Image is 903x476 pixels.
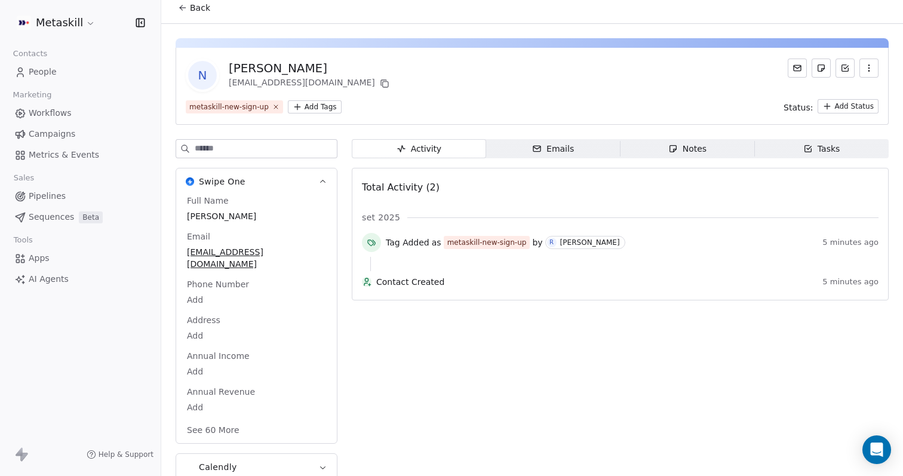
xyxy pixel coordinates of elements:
[87,450,153,459] a: Help & Support
[29,107,72,119] span: Workflows
[29,190,66,202] span: Pipelines
[79,211,103,223] span: Beta
[29,211,74,223] span: Sequences
[185,231,213,242] span: Email
[447,237,527,248] div: metaskill-new-sign-up
[186,177,194,186] img: Swipe One
[822,277,879,287] span: 5 minutes ago
[14,13,98,33] button: Metaskill
[532,143,574,155] div: Emails
[187,210,326,222] span: [PERSON_NAME]
[10,124,151,144] a: Campaigns
[29,66,57,78] span: People
[803,143,840,155] div: Tasks
[10,145,151,165] a: Metrics & Events
[188,61,217,90] span: N
[185,386,257,398] span: Annual Revenue
[10,207,151,227] a: SequencesBeta
[288,100,342,113] button: Add Tags
[818,99,879,113] button: Add Status
[822,238,879,247] span: 5 minutes ago
[186,463,194,471] img: Calendly
[10,269,151,289] a: AI Agents
[199,176,245,188] span: Swipe One
[187,246,326,270] span: [EMAIL_ADDRESS][DOMAIN_NAME]
[199,461,237,473] span: Calendly
[189,102,269,112] div: metaskill-new-sign-up
[10,103,151,123] a: Workflows
[29,149,99,161] span: Metrics & Events
[185,195,231,207] span: Full Name
[229,60,392,76] div: [PERSON_NAME]
[362,182,440,193] span: Total Activity (2)
[532,237,542,248] span: by
[185,278,251,290] span: Phone Number
[180,419,247,441] button: See 60 More
[376,276,818,288] span: Contact Created
[8,169,39,187] span: Sales
[386,237,429,248] span: Tag Added
[668,143,707,155] div: Notes
[8,86,57,104] span: Marketing
[176,168,337,195] button: Swipe OneSwipe One
[176,195,337,443] div: Swipe OneSwipe One
[784,102,813,113] span: Status:
[187,294,326,306] span: Add
[17,16,31,30] img: AVATAR%20METASKILL%20-%20Colori%20Positivo.png
[560,238,620,247] div: [PERSON_NAME]
[362,211,400,223] span: set 2025
[36,15,83,30] span: Metaskill
[185,314,223,326] span: Address
[549,238,554,247] div: R
[432,237,441,248] span: as
[99,450,153,459] span: Help & Support
[190,2,210,14] span: Back
[29,128,75,140] span: Campaigns
[229,76,392,91] div: [EMAIL_ADDRESS][DOMAIN_NAME]
[8,45,53,63] span: Contacts
[29,252,50,265] span: Apps
[29,273,69,285] span: AI Agents
[187,330,326,342] span: Add
[862,435,891,464] div: Open Intercom Messenger
[187,366,326,377] span: Add
[10,62,151,82] a: People
[187,401,326,413] span: Add
[8,231,38,249] span: Tools
[10,248,151,268] a: Apps
[185,350,252,362] span: Annual Income
[10,186,151,206] a: Pipelines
